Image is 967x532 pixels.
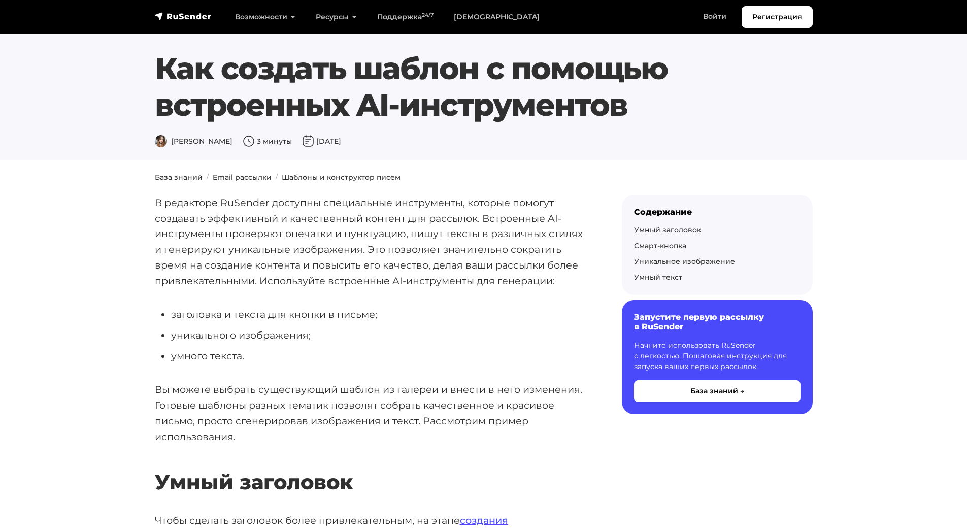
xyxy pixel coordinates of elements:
a: Ресурсы [306,7,367,27]
div: Содержание [634,207,801,217]
p: Начните использовать RuSender с легкостью. Пошаговая инструкция для запуска ваших первых рассылок. [634,340,801,372]
sup: 24/7 [422,12,434,18]
a: Запустите первую рассылку в RuSender Начните использовать RuSender с легкостью. Пошаговая инструк... [622,300,813,414]
img: Дата публикации [302,135,314,147]
p: Вы можете выбрать существующий шаблон из галереи и внести в него изменения. Готовые шаблоны разны... [155,382,589,444]
li: умного текста. [171,348,589,364]
a: Регистрация [742,6,813,28]
a: Умный заголовок [634,225,701,235]
a: Поддержка24/7 [367,7,444,27]
li: уникального изображения; [171,327,589,343]
a: Войти [693,6,737,27]
h6: Запустите первую рассылку в RuSender [634,312,801,331]
img: Время чтения [243,135,255,147]
a: [DEMOGRAPHIC_DATA] [444,7,550,27]
h2: Умный заголовок [155,440,589,494]
a: Шаблоны и конструктор писем [282,173,401,182]
span: [PERSON_NAME] [155,137,232,146]
li: заголовка и текста для кнопки в письме; [171,307,589,322]
span: [DATE] [302,137,341,146]
nav: breadcrumb [149,172,819,183]
p: В редакторе RuSender доступны специальные инструменты, которые помогут создавать эффективный и ка... [155,195,589,288]
a: Email рассылки [213,173,272,182]
button: База знаний → [634,380,801,402]
h1: Как создать шаблон с помощью встроенных AI-инструментов [155,50,813,123]
img: RuSender [155,11,212,21]
a: Уникальное изображение [634,257,735,266]
a: База знаний [155,173,203,182]
a: Умный текст [634,273,682,282]
span: 3 минуты [243,137,292,146]
a: Возможности [225,7,306,27]
a: Смарт-кнопка [634,241,686,250]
